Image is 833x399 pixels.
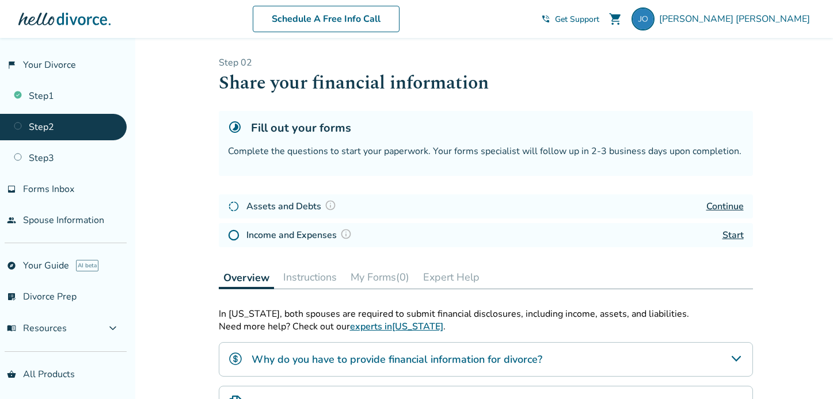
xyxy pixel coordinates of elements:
[541,14,599,25] a: phone_in_talkGet Support
[659,13,815,25] span: [PERSON_NAME] [PERSON_NAME]
[541,14,550,24] span: phone_in_talk
[228,145,744,158] div: Complete the questions to start your paperwork. Your forms specialist will follow up in 2-3 busin...
[325,199,336,211] img: Question Mark
[350,320,443,333] a: experts in[US_STATE]
[219,266,274,289] button: Overview
[228,229,239,241] img: Not Started
[706,200,744,213] a: Continue
[252,352,542,367] h4: Why do you have to provide financial information for divorce?
[555,14,599,25] span: Get Support
[722,229,744,241] a: Start
[23,183,74,195] span: Forms Inbox
[7,292,16,301] span: list_alt_check
[775,344,833,399] iframe: Chat Widget
[279,266,341,289] button: Instructions
[219,308,753,320] div: In [US_STATE], both spouses are required to submit financial disclosures, including income, asset...
[219,56,753,69] p: Step 0 2
[7,216,16,225] span: people
[7,324,16,333] span: menu_book
[106,321,120,335] span: expand_more
[246,199,340,214] h4: Assets and Debts
[219,320,753,333] p: Need more help? Check out our .
[7,185,16,194] span: inbox
[251,120,351,136] h5: Fill out your forms
[229,352,242,366] img: Why do you have to provide financial information for divorce?
[340,228,352,240] img: Question Mark
[346,266,414,289] button: My Forms(0)
[219,69,753,97] h1: Share your financial information
[76,260,98,271] span: AI beta
[246,228,355,243] h4: Income and Expenses
[219,342,753,377] div: Why do you have to provide financial information for divorce?
[228,201,239,212] img: In Progress
[7,370,16,379] span: shopping_basket
[253,6,400,32] a: Schedule A Free Info Call
[419,266,484,289] button: Expert Help
[632,7,655,30] img: jobrien737@yahoo.com
[608,12,622,26] span: shopping_cart
[7,60,16,70] span: flag_2
[7,322,67,335] span: Resources
[7,261,16,270] span: explore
